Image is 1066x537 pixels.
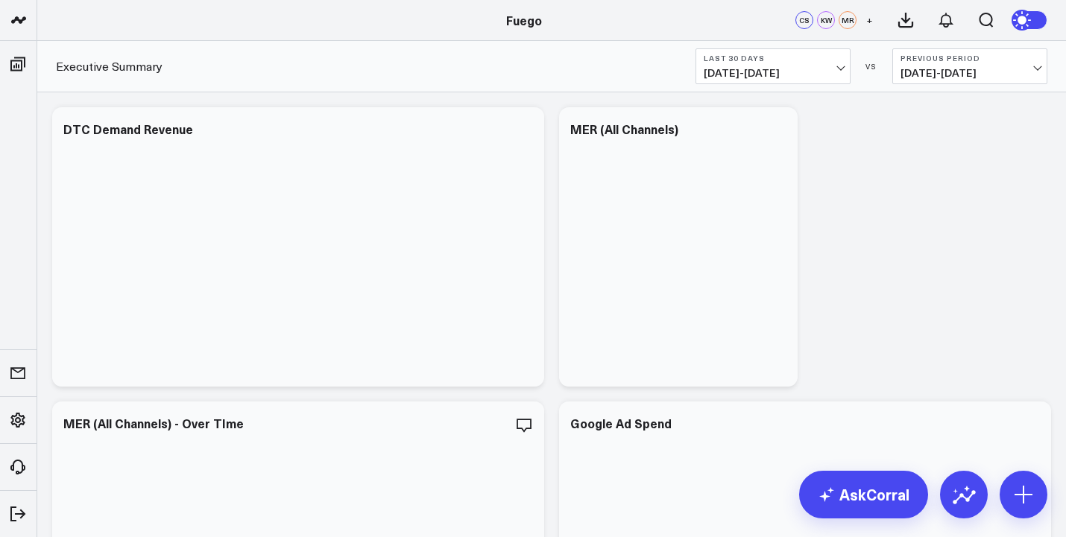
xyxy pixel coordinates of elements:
[860,11,878,29] button: +
[63,415,244,431] div: MER (All Channels) - Over TIme
[858,62,885,71] div: VS
[570,121,678,137] div: MER (All Channels)
[817,11,835,29] div: KW
[63,121,193,137] div: DTC Demand Revenue
[866,15,873,25] span: +
[901,67,1039,79] span: [DATE] - [DATE]
[56,58,163,74] a: Executive Summary
[799,471,928,518] a: AskCorral
[570,415,672,431] div: Google Ad Spend
[506,12,542,28] a: Fuego
[795,11,813,29] div: CS
[704,54,842,63] b: Last 30 Days
[892,48,1047,84] button: Previous Period[DATE]-[DATE]
[901,54,1039,63] b: Previous Period
[696,48,851,84] button: Last 30 Days[DATE]-[DATE]
[704,67,842,79] span: [DATE] - [DATE]
[839,11,857,29] div: MR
